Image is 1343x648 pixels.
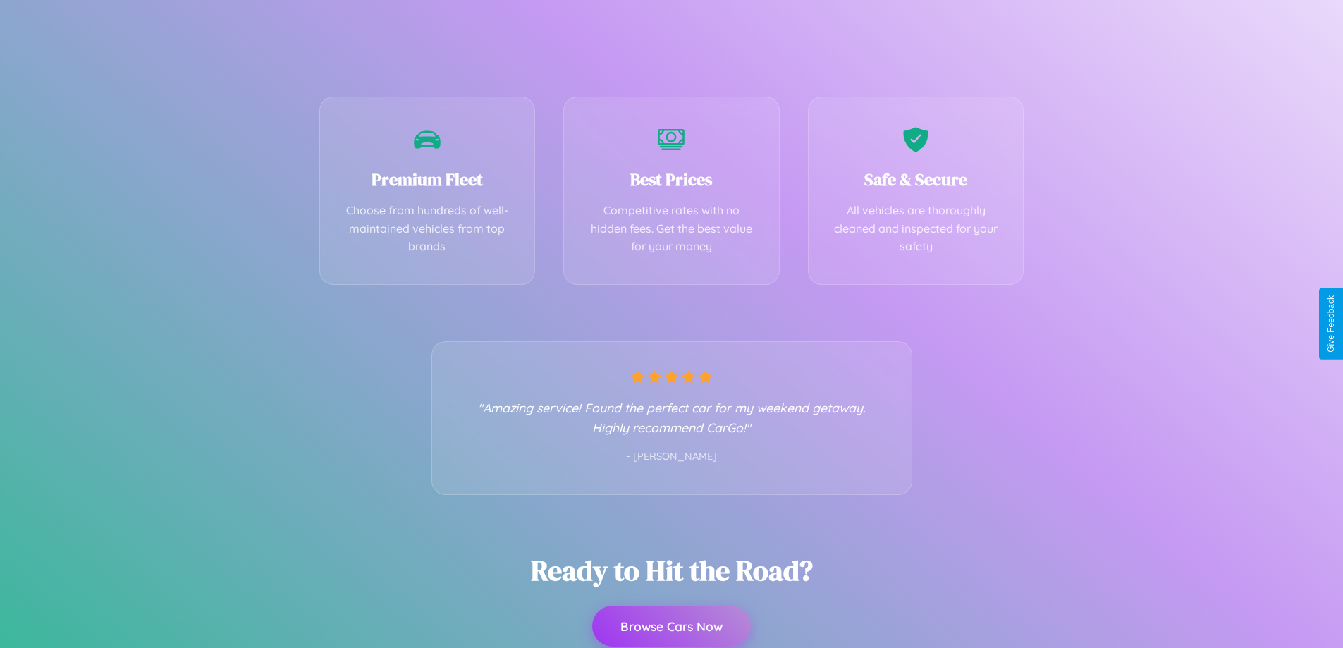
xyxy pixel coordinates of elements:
h2: Ready to Hit the Road? [531,551,813,589]
p: Choose from hundreds of well-maintained vehicles from top brands [341,202,514,256]
p: "Amazing service! Found the perfect car for my weekend getaway. Highly recommend CarGo!" [460,398,883,437]
p: All vehicles are thoroughly cleaned and inspected for your safety [830,202,1002,256]
button: Browse Cars Now [592,606,751,647]
p: Competitive rates with no hidden fees. Get the best value for your money [585,202,758,256]
p: - [PERSON_NAME] [460,448,883,466]
h3: Premium Fleet [341,168,514,191]
div: Give Feedback [1326,295,1336,353]
h3: Best Prices [585,168,758,191]
h3: Safe & Secure [830,168,1002,191]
